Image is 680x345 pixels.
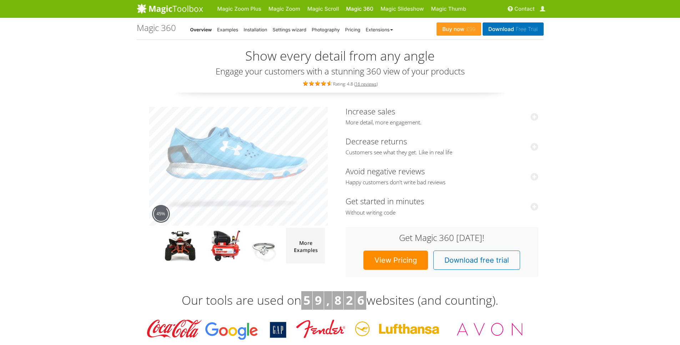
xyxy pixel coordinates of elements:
[433,251,520,270] a: Download free trial
[357,292,364,308] b: 6
[437,22,481,36] a: Buy now£99
[346,166,538,186] a: Avoid negative reviewsHappy customers don't write bad reviews
[312,27,340,33] a: Photography
[355,81,377,87] a: 16 reviews
[190,27,212,33] a: Overview
[346,136,538,156] a: Decrease returnsCustomers see what they get. Like in real life
[346,179,538,186] span: Happy customers don't write bad reviews
[243,27,267,33] a: Installation
[303,292,310,308] b: 5
[142,317,538,342] img: Magic Toolbox Customers
[464,26,475,32] span: £99
[137,23,176,32] h1: Magic 360
[363,251,428,270] a: View Pricing
[137,79,544,87] div: Rating: 4.8 ( )
[346,119,538,126] span: More detail, more engagement.
[334,292,341,308] b: 8
[137,67,544,76] h3: Engage your customers with a stunning 360 view of your products
[514,26,538,32] span: Free Trial
[346,196,538,216] a: Get started in minutesWithout writing code
[346,149,538,156] span: Customers see what they get. Like in real life
[137,291,544,310] h3: Our tools are used on websites (and counting).
[326,292,330,308] b: ,
[514,5,535,12] span: Contact
[273,27,307,33] a: Settings wizard
[353,233,531,242] h3: Get Magic 360 [DATE]!
[286,228,325,263] img: more magic 360 demos
[346,209,538,216] span: Without writing code
[346,106,538,126] a: Increase salesMore detail, more engagement.
[137,3,203,14] img: MagicToolbox.com - Image tools for your website
[137,49,544,63] h2: Show every detail from any angle
[346,292,353,308] b: 2
[315,292,322,308] b: 9
[217,27,238,33] a: Examples
[366,27,393,33] a: Extensions
[483,22,544,36] a: DownloadFree Trial
[345,27,361,33] a: Pricing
